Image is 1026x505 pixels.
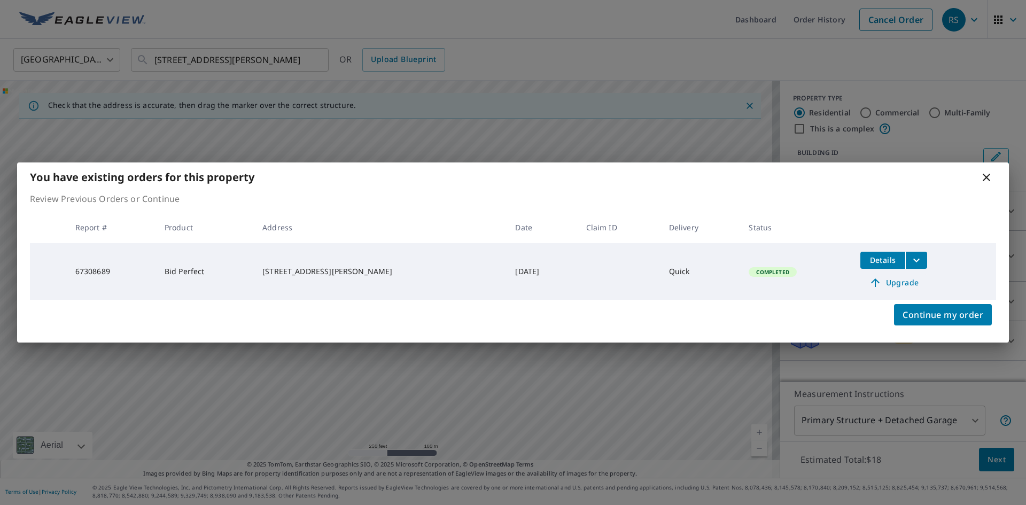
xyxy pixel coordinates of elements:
span: Continue my order [903,307,983,322]
span: Details [867,255,899,265]
th: Product [156,212,254,243]
td: Quick [660,243,741,300]
b: You have existing orders for this property [30,170,254,184]
td: Bid Perfect [156,243,254,300]
th: Status [740,212,852,243]
th: Address [254,212,507,243]
p: Review Previous Orders or Continue [30,192,996,205]
th: Date [507,212,577,243]
td: [DATE] [507,243,577,300]
th: Claim ID [578,212,660,243]
div: [STREET_ADDRESS][PERSON_NAME] [262,266,498,277]
td: 67308689 [67,243,156,300]
th: Delivery [660,212,741,243]
span: Upgrade [867,276,921,289]
button: Continue my order [894,304,992,325]
button: filesDropdownBtn-67308689 [905,252,927,269]
a: Upgrade [860,274,927,291]
button: detailsBtn-67308689 [860,252,905,269]
th: Report # [67,212,156,243]
span: Completed [750,268,795,276]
